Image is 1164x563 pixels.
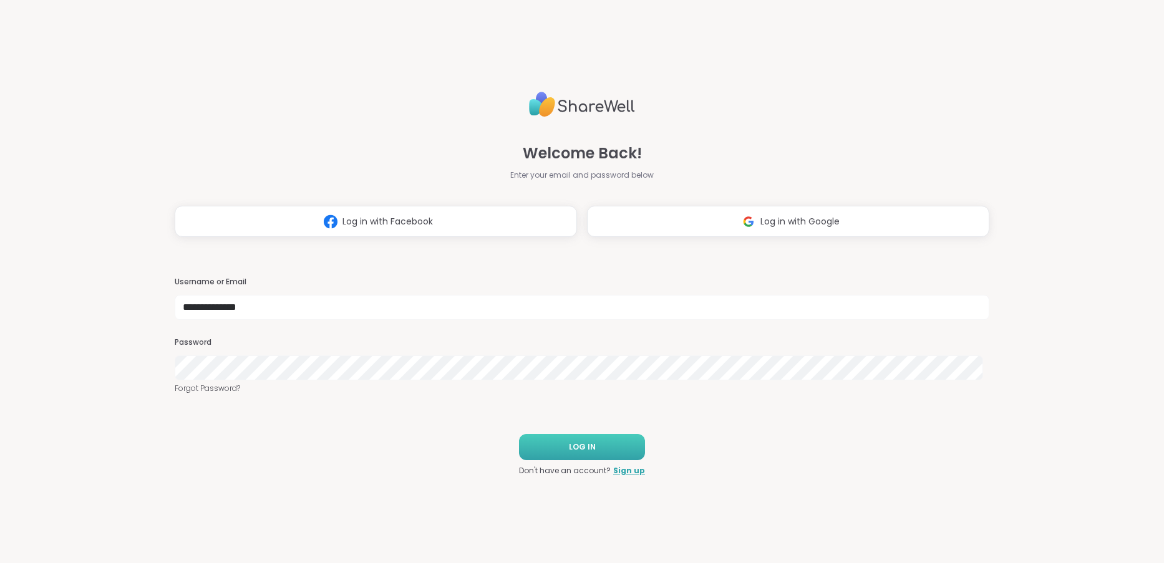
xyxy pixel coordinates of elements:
[613,465,645,476] a: Sign up
[519,434,645,460] button: LOG IN
[175,277,989,287] h3: Username or Email
[569,441,596,453] span: LOG IN
[523,142,642,165] span: Welcome Back!
[319,210,342,233] img: ShareWell Logomark
[175,206,577,237] button: Log in with Facebook
[519,465,611,476] span: Don't have an account?
[342,215,433,228] span: Log in with Facebook
[737,210,760,233] img: ShareWell Logomark
[760,215,840,228] span: Log in with Google
[175,383,989,394] a: Forgot Password?
[529,87,635,122] img: ShareWell Logo
[175,337,989,348] h3: Password
[510,170,654,181] span: Enter your email and password below
[587,206,989,237] button: Log in with Google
